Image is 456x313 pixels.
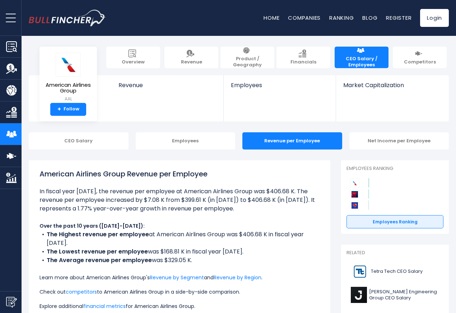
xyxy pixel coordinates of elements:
a: Blog [362,14,377,22]
b: The Average revenue per employee [47,256,152,264]
h1: American Airlines Group Revenue per Employee [39,169,320,179]
li: In fiscal year [DATE], the revenue per employee at American Airlines Group was $406.68 K. The rev... [39,187,320,213]
a: Revenue [164,47,218,68]
a: CEO Salary / Employees [335,47,388,68]
p: Related [346,250,443,256]
a: competitors [66,288,97,295]
a: Login [420,9,449,27]
a: Home [264,14,279,22]
div: Employees [136,132,236,150]
a: Tetra Tech CEO Salary [346,262,443,281]
a: Overview [106,47,160,68]
small: AAL [45,96,91,102]
a: Market Capitalization [336,75,448,101]
span: CEO Salary / Employees [338,56,385,68]
span: Market Capitalization [343,82,441,89]
a: [PERSON_NAME] Engineering Group CEO Salary [346,285,443,305]
span: Employees [231,82,328,89]
a: Employees [224,75,335,101]
strong: + [57,106,61,113]
span: Tetra Tech CEO Salary [371,269,423,275]
div: CEO Salary [29,132,129,150]
img: TTEK logo [351,264,369,280]
a: financial metrics [83,303,126,310]
img: American Airlines Group competitors logo [350,179,359,188]
a: Revenue by Segment [150,274,204,281]
a: Register [386,14,411,22]
li: at American Airlines Group was $406.68 K in fiscal year [DATE]. [39,230,320,247]
p: Learn more about American Airlines Group's and . [39,273,320,282]
img: Southwest Airlines Co. competitors logo [350,201,359,210]
div: Net Income per Employee [349,132,449,150]
a: Product / Geography [220,47,274,68]
span: Competitors [404,59,436,65]
b: The Highest revenue per employee [47,230,149,238]
span: American Airlines Group [45,82,91,94]
span: Financials [290,59,316,65]
li: was $168.81 K in fiscal year [DATE]. [39,247,320,256]
a: +Follow [50,103,86,116]
a: Companies [288,14,321,22]
p: Check out to American Airlines Group in a side-by-side comparison. [39,288,320,296]
span: Revenue [118,82,217,89]
a: American Airlines Group AAL [45,52,92,103]
b: The Lowest revenue per employee [47,247,148,256]
li: was $329.05 K. [39,256,320,265]
a: Competitors [393,47,447,68]
img: J logo [351,287,367,303]
a: Financials [276,47,330,68]
p: Employees Ranking [346,166,443,172]
img: bullfincher logo [29,10,106,26]
span: [PERSON_NAME] Engineering Group CEO Salary [369,289,439,301]
span: Product / Geography [224,56,271,68]
span: Overview [122,59,145,65]
p: Explore additional for American Airlines Group. [39,302,320,310]
span: Revenue [181,59,202,65]
a: Employees Ranking [346,215,443,229]
div: Revenue per Employee [242,132,342,150]
a: Revenue [111,75,224,101]
img: Delta Air Lines competitors logo [350,190,359,199]
a: Revenue by Region [214,274,261,281]
a: Go to homepage [29,10,106,26]
a: Ranking [329,14,354,22]
b: Over the past 10 years ([DATE]-[DATE]): [39,222,145,229]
